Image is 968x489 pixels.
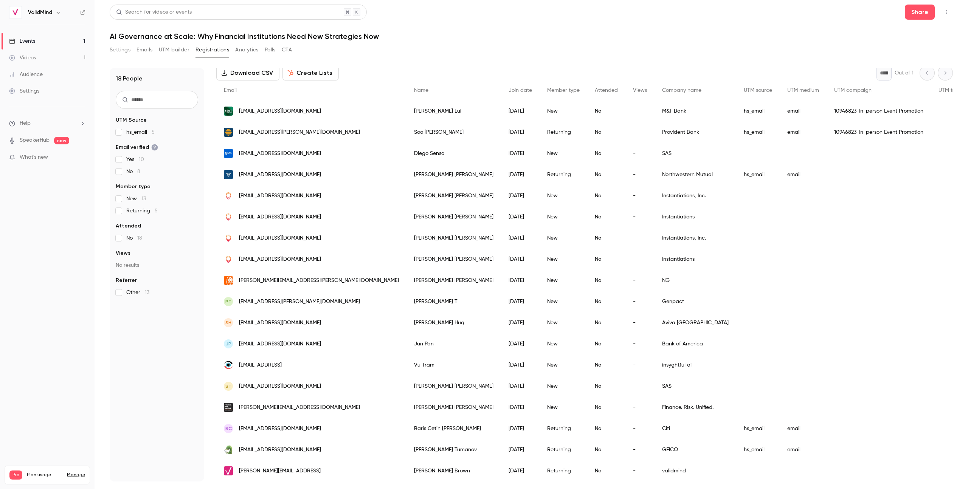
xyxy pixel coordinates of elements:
[662,88,701,93] span: Company name
[126,234,142,242] span: No
[406,227,501,249] div: [PERSON_NAME] [PERSON_NAME]
[28,9,52,16] h6: ValidMind
[239,467,321,475] span: [PERSON_NAME][EMAIL_ADDRESS]
[116,277,137,284] span: Referrer
[587,122,625,143] div: No
[225,383,231,390] span: ST
[905,5,935,20] button: Share
[501,418,540,439] div: [DATE]
[587,270,625,291] div: No
[501,439,540,460] div: [DATE]
[235,44,259,56] button: Analytics
[406,164,501,185] div: [PERSON_NAME] [PERSON_NAME]
[540,185,587,206] div: New
[655,418,736,439] div: Citi
[501,227,540,249] div: [DATE]
[126,168,140,175] span: No
[406,439,501,460] div: [PERSON_NAME] Tumanov
[939,88,962,93] span: UTM term
[655,354,736,376] div: insyghtful ai
[27,472,62,478] span: Plan usage
[9,87,39,95] div: Settings
[501,354,540,376] div: [DATE]
[501,185,540,206] div: [DATE]
[540,227,587,249] div: New
[655,439,736,460] div: GEICO
[224,128,233,137] img: provident.bank
[224,191,233,200] img: instantiations.com
[406,312,501,333] div: [PERSON_NAME] Huq
[625,227,655,249] div: -
[625,185,655,206] div: -
[501,164,540,185] div: [DATE]
[239,107,321,115] span: [EMAIL_ADDRESS][DOMAIN_NAME]
[406,354,501,376] div: Vu Tram
[116,249,130,257] span: Views
[834,88,872,93] span: UTM campaign
[540,376,587,397] div: New
[406,460,501,481] div: [PERSON_NAME] Brown
[224,466,233,475] img: validmind.ai
[540,460,587,481] div: Returning
[744,88,772,93] span: UTM source
[633,88,647,93] span: Views
[540,164,587,185] div: Returning
[239,171,321,179] span: [EMAIL_ADDRESS][DOMAIN_NAME]
[827,122,931,143] div: 10946823-In-person Event Promotion
[239,446,321,454] span: [EMAIL_ADDRESS][DOMAIN_NAME]
[126,156,144,163] span: Yes
[226,340,231,347] span: JP
[501,249,540,270] div: [DATE]
[655,291,736,312] div: Genpact
[225,298,231,305] span: PT
[9,470,22,480] span: Pro
[282,65,339,80] button: Create Lists
[540,122,587,143] div: Returning
[587,249,625,270] div: No
[501,312,540,333] div: [DATE]
[501,101,540,122] div: [DATE]
[655,101,736,122] div: M&T Bank
[540,291,587,312] div: New
[137,169,140,174] span: 8
[625,291,655,312] div: -
[540,397,587,418] div: New
[655,333,736,354] div: Bank of America
[239,234,321,242] span: [EMAIL_ADDRESS][DOMAIN_NAME]
[587,376,625,397] div: No
[509,88,532,93] span: Join date
[116,262,198,269] p: No results
[625,143,655,164] div: -
[195,44,229,56] button: Registrations
[224,88,237,93] span: Email
[239,213,321,221] span: [EMAIL_ADDRESS][DOMAIN_NAME]
[587,143,625,164] div: No
[625,418,655,439] div: -
[736,418,780,439] div: hs_email
[655,397,736,418] div: Finance. Risk. Unified.
[239,298,360,306] span: [EMAIL_ADDRESS][PERSON_NAME][DOMAIN_NAME]
[501,270,540,291] div: [DATE]
[587,101,625,122] div: No
[20,153,48,161] span: What's new
[595,88,618,93] span: Attended
[625,249,655,270] div: -
[780,418,827,439] div: email
[625,312,655,333] div: -
[501,376,540,397] div: [DATE]
[116,74,143,83] h1: 18 People
[224,276,233,285] img: ing.com
[540,439,587,460] div: Returning
[625,333,655,354] div: -
[655,143,736,164] div: SAS
[126,207,158,215] span: Returning
[224,149,233,158] img: sas.com
[540,143,587,164] div: New
[625,397,655,418] div: -
[9,71,43,78] div: Audience
[137,235,142,241] span: 18
[159,44,189,56] button: UTM builder
[655,460,736,481] div: validmind
[540,270,587,291] div: New
[126,289,149,296] span: Other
